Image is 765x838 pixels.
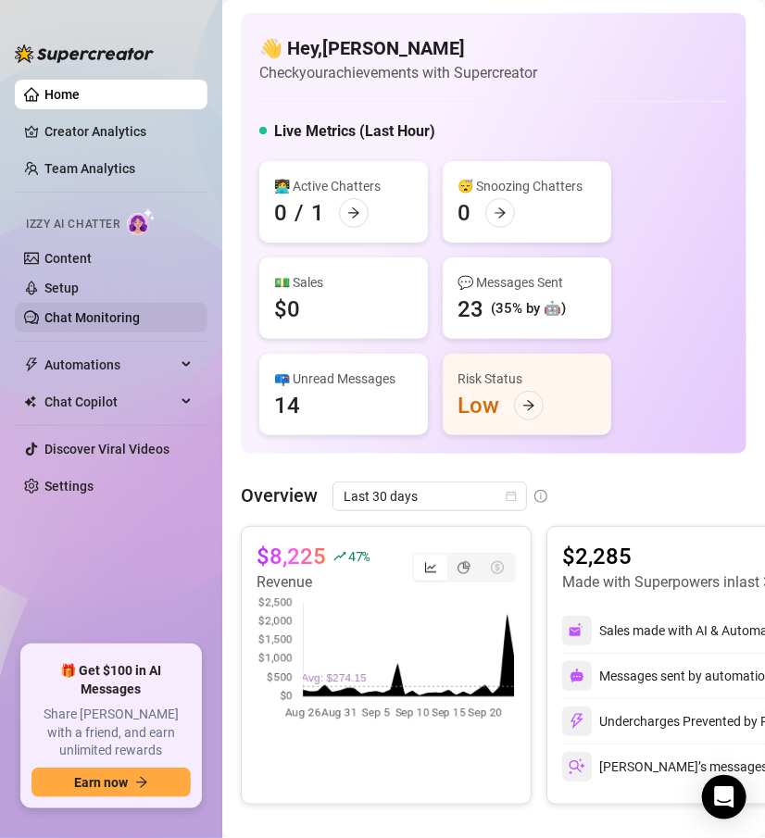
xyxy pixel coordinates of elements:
span: pie-chart [458,561,470,574]
div: 14 [274,391,300,420]
span: dollar-circle [491,561,504,574]
a: Setup [44,281,79,295]
div: 0 [274,198,287,228]
a: Content [44,251,92,266]
article: Revenue [257,571,370,594]
article: $8,225 [257,542,326,571]
span: Chat Copilot [44,387,176,417]
span: calendar [506,491,517,502]
span: arrow-right [135,776,148,789]
div: Open Intercom Messenger [702,775,746,819]
span: rise [333,550,346,563]
div: 1 [311,198,324,228]
img: svg%3e [569,622,585,639]
span: arrow-right [522,399,535,412]
div: 💵 Sales [274,272,413,293]
h4: 👋 Hey, [PERSON_NAME] [259,35,537,61]
span: Izzy AI Chatter [26,216,119,233]
span: arrow-right [347,206,360,219]
span: line-chart [424,561,437,574]
span: thunderbolt [24,357,39,372]
a: Chat Monitoring [44,310,140,325]
div: 👩‍💻 Active Chatters [274,176,413,196]
img: svg%3e [569,713,585,730]
div: 0 [458,198,470,228]
button: Earn nowarrow-right [31,768,191,797]
span: Share [PERSON_NAME] with a friend, and earn unlimited rewards [31,706,191,760]
a: Discover Viral Videos [44,442,169,457]
div: 💬 Messages Sent [458,272,596,293]
a: Home [44,87,80,102]
span: Last 30 days [344,482,516,510]
article: Check your achievements with Supercreator [259,61,537,84]
span: info-circle [534,490,547,503]
img: svg%3e [570,669,584,683]
div: 😴 Snoozing Chatters [458,176,596,196]
a: Creator Analytics [44,117,193,146]
span: 47 % [348,547,370,565]
img: AI Chatter [127,208,156,235]
div: 📪 Unread Messages [274,369,413,389]
div: (35% by 🤖) [491,298,566,320]
a: Team Analytics [44,161,135,176]
img: svg%3e [569,758,585,775]
span: Earn now [74,775,128,790]
div: 23 [458,294,483,324]
a: Settings [44,479,94,494]
span: Automations [44,350,176,380]
img: logo-BBDzfeDw.svg [15,44,154,63]
div: segmented control [412,553,516,582]
h5: Live Metrics (Last Hour) [274,120,435,143]
div: $0 [274,294,300,324]
span: arrow-right [494,206,507,219]
img: Chat Copilot [24,395,36,408]
article: Overview [241,482,318,509]
span: 🎁 Get $100 in AI Messages [31,662,191,698]
div: Risk Status [458,369,596,389]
